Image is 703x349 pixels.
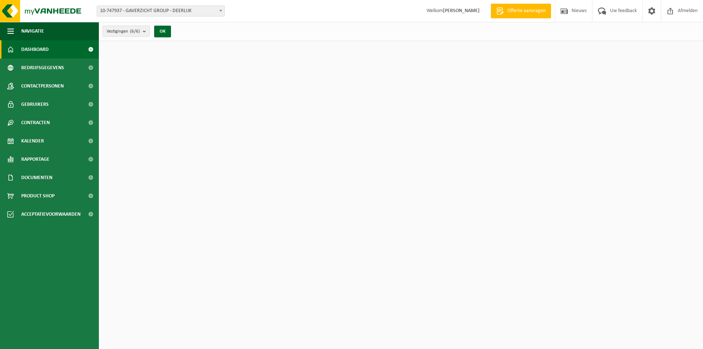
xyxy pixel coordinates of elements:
count: (6/6) [130,29,140,34]
span: Contracten [21,114,50,132]
span: Gebruikers [21,95,49,114]
span: 10-747937 - GAVERZICHT GROUP - DEERLIJK [97,6,224,16]
span: Bedrijfsgegevens [21,59,64,77]
span: 10-747937 - GAVERZICHT GROUP - DEERLIJK [97,5,225,16]
span: Contactpersonen [21,77,64,95]
span: Kalender [21,132,44,150]
span: Offerte aanvragen [506,7,547,15]
button: OK [154,26,171,37]
span: Navigatie [21,22,44,40]
span: Product Shop [21,187,55,205]
span: Vestigingen [107,26,140,37]
span: Acceptatievoorwaarden [21,205,81,223]
span: Documenten [21,168,52,187]
button: Vestigingen(6/6) [103,26,150,37]
span: Dashboard [21,40,49,59]
strong: [PERSON_NAME] [443,8,480,14]
a: Offerte aanvragen [491,4,551,18]
span: Rapportage [21,150,49,168]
